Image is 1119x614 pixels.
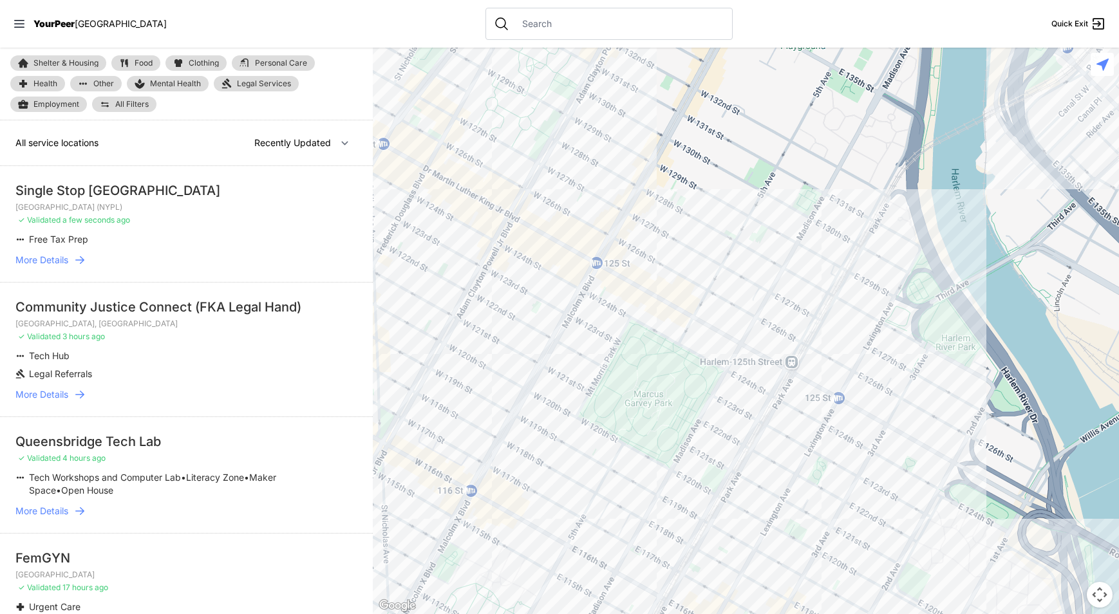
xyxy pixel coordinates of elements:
[15,433,357,451] div: Queensbridge Tech Lab
[186,472,244,483] span: Literacy Zone
[29,601,80,612] span: Urgent Care
[33,20,167,28] a: YourPeer[GEOGRAPHIC_DATA]
[29,472,181,483] span: Tech Workshops and Computer Lab
[15,570,357,580] p: [GEOGRAPHIC_DATA]
[115,100,149,108] span: All Filters
[62,215,130,225] span: a few seconds ago
[1051,19,1088,29] span: Quick Exit
[514,17,724,30] input: Search
[232,55,315,71] a: Personal Care
[62,582,108,592] span: 17 hours ago
[18,215,61,225] span: ✓ Validated
[10,76,65,91] a: Health
[62,453,106,463] span: 4 hours ago
[15,254,68,266] span: More Details
[33,80,57,88] span: Health
[70,76,122,91] a: Other
[33,18,75,29] span: YourPeer
[29,234,88,245] span: Free Tax Prep
[18,331,61,341] span: ✓ Validated
[255,59,307,67] span: Personal Care
[33,99,79,109] span: Employment
[165,55,227,71] a: Clothing
[61,485,113,496] span: Open House
[92,97,156,112] a: All Filters
[56,485,61,496] span: •
[214,76,299,91] a: Legal Services
[62,331,105,341] span: 3 hours ago
[1087,582,1113,608] button: Map camera controls
[29,368,92,379] span: Legal Referrals
[15,298,357,316] div: Community Justice Connect (FKA Legal Hand)
[189,59,219,67] span: Clothing
[33,59,99,67] span: Shelter & Housing
[15,505,357,517] a: More Details
[29,350,70,361] span: Tech Hub
[15,388,68,401] span: More Details
[15,181,357,200] div: Single Stop [GEOGRAPHIC_DATA]
[376,597,418,614] a: Open this area in Google Maps (opens a new window)
[244,472,249,483] span: •
[237,79,291,89] span: Legal Services
[10,97,87,112] a: Employment
[15,202,357,212] p: [GEOGRAPHIC_DATA] (NYPL)
[10,55,106,71] a: Shelter & Housing
[15,549,357,567] div: FemGYN
[15,137,99,148] span: All service locations
[150,79,201,89] span: Mental Health
[127,76,209,91] a: Mental Health
[15,319,357,329] p: [GEOGRAPHIC_DATA], [GEOGRAPHIC_DATA]
[18,453,61,463] span: ✓ Validated
[1051,16,1106,32] a: Quick Exit
[75,18,167,29] span: [GEOGRAPHIC_DATA]
[15,254,357,266] a: More Details
[15,505,68,517] span: More Details
[135,59,153,67] span: Food
[93,80,114,88] span: Other
[376,597,418,614] img: Google
[181,472,186,483] span: •
[111,55,160,71] a: Food
[18,582,61,592] span: ✓ Validated
[15,388,357,401] a: More Details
